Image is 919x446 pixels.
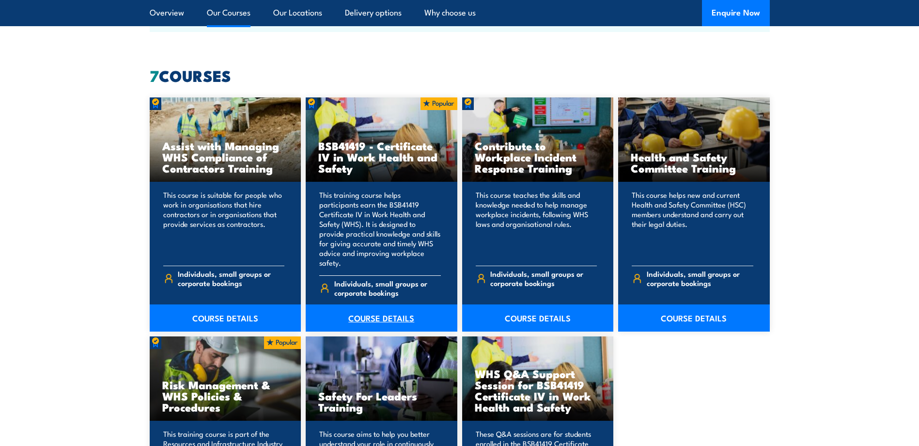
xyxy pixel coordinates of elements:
p: This course teaches the skills and knowledge needed to help manage workplace incidents, following... [476,190,597,258]
span: Individuals, small groups or corporate bookings [647,269,753,287]
p: This course is suitable for people who work in organisations that hire contractors or in organisa... [163,190,285,258]
span: Individuals, small groups or corporate bookings [178,269,284,287]
a: COURSE DETAILS [306,304,457,332]
a: COURSE DETAILS [462,304,614,332]
h3: Contribute to Workplace Incident Response Training [475,140,601,174]
p: This course helps new and current Health and Safety Committee (HSC) members understand and carry ... [632,190,753,258]
span: Individuals, small groups or corporate bookings [490,269,597,287]
a: COURSE DETAILS [150,304,301,332]
h3: Risk Management & WHS Policies & Procedures [162,379,289,413]
a: COURSE DETAILS [618,304,770,332]
h3: WHS Q&A Support Session for BSB41419 Certificate IV in Work Health and Safety [475,368,601,413]
p: This training course helps participants earn the BSB41419 Certificate IV in Work Health and Safet... [319,190,441,268]
strong: 7 [150,63,159,87]
span: Individuals, small groups or corporate bookings [334,279,441,297]
h2: COURSES [150,68,770,82]
h3: Health and Safety Committee Training [631,151,757,174]
h3: BSB41419 - Certificate IV in Work Health and Safety [318,140,445,174]
h3: Assist with Managing WHS Compliance of Contractors Training [162,140,289,174]
h3: Safety For Leaders Training [318,390,445,413]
